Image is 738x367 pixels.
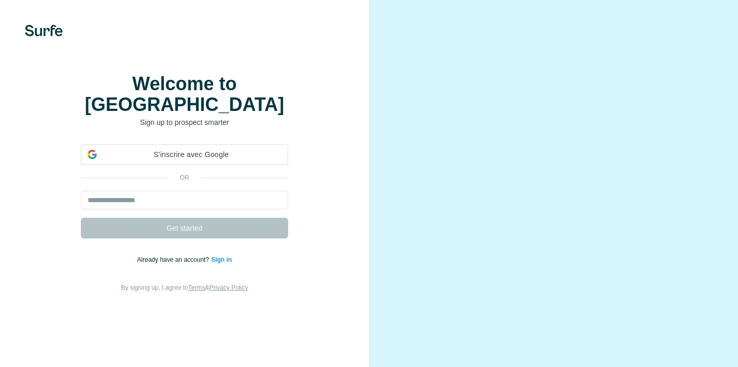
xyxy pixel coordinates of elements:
[137,256,211,263] span: Already have an account?
[121,284,248,291] span: By signing up, I agree to &
[81,144,288,165] div: S'inscrire avec Google
[209,284,248,291] a: Privacy Policy
[25,25,63,36] img: Surfe's logo
[81,117,288,128] p: Sign up to prospect smarter
[81,74,288,115] h1: Welcome to [GEOGRAPHIC_DATA]
[211,256,232,263] a: Sign in
[101,149,281,160] span: S'inscrire avec Google
[168,173,201,182] p: or
[188,284,205,291] a: Terms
